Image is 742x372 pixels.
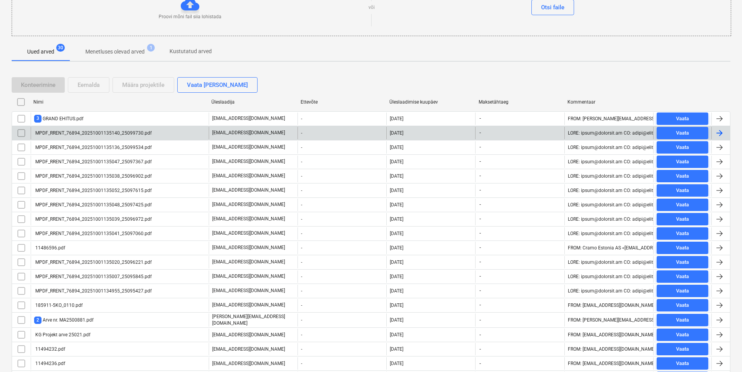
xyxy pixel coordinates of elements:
[390,245,403,251] div: [DATE]
[212,360,285,367] p: [EMAIL_ADDRESS][DOMAIN_NAME]
[390,332,403,337] div: [DATE]
[297,256,386,268] div: -
[34,245,65,251] div: 11486596.pdf
[34,216,152,222] div: MPDF_RRENT_76894_20251001135039_25096972.pdf
[34,288,152,294] div: MPDF_RRENT_76894_20251001134955_25095427.pdf
[297,199,386,211] div: -
[676,301,689,310] div: Vaata
[390,361,403,366] div: [DATE]
[676,345,689,354] div: Vaata
[34,332,90,337] div: KG Projekt arve 25021.pdf
[657,112,708,125] button: Vaata
[676,258,689,267] div: Vaata
[212,201,285,208] p: [EMAIL_ADDRESS][DOMAIN_NAME]
[212,244,285,251] p: [EMAIL_ADDRESS][DOMAIN_NAME]
[390,145,403,150] div: [DATE]
[390,346,403,352] div: [DATE]
[657,270,708,283] button: Vaata
[676,129,689,138] div: Vaata
[657,242,708,254] button: Vaata
[212,187,285,194] p: [EMAIL_ADDRESS][DOMAIN_NAME]
[390,216,403,222] div: [DATE]
[390,274,403,279] div: [DATE]
[212,273,285,280] p: [EMAIL_ADDRESS][DOMAIN_NAME]
[212,115,285,122] p: [EMAIL_ADDRESS][DOMAIN_NAME]
[297,127,386,139] div: -
[34,317,42,324] span: 2
[212,158,285,165] p: [EMAIL_ADDRESS][DOMAIN_NAME]
[170,47,212,55] p: Kustutatud arved
[33,99,205,105] div: Nimi
[676,186,689,195] div: Vaata
[34,317,93,324] div: Arve nr. MA2500881.pdf
[297,313,386,327] div: -
[297,270,386,283] div: -
[390,116,403,121] div: [DATE]
[212,332,285,338] p: [EMAIL_ADDRESS][DOMAIN_NAME]
[703,335,742,372] div: Chat Widget
[212,144,285,151] p: [EMAIL_ADDRESS][DOMAIN_NAME]
[657,127,708,139] button: Vaata
[390,159,403,164] div: [DATE]
[389,99,472,105] div: Üleslaadimise kuupäev
[34,188,152,193] div: MPDF_RRENT_76894_20251001135052_25097615.pdf
[297,227,386,240] div: -
[212,313,294,327] p: [PERSON_NAME][EMAIL_ADDRESS][DOMAIN_NAME]
[297,112,386,125] div: -
[147,44,155,52] span: 1
[27,48,54,56] p: Uued arved
[676,287,689,296] div: Vaata
[85,48,145,56] p: Menetluses olevad arved
[297,299,386,311] div: -
[34,260,152,265] div: MPDF_RRENT_76894_20251001135020_25096221.pdf
[177,77,258,93] button: Vaata [PERSON_NAME]
[34,130,152,136] div: MPDF_RRENT_76894_20251001135140_25099730.pdf
[34,173,152,179] div: MPDF_RRENT_76894_20251001135038_25096902.pdf
[297,343,386,355] div: -
[676,316,689,325] div: Vaata
[479,244,482,251] span: -
[657,256,708,268] button: Vaata
[301,99,384,105] div: Ettevõte
[479,99,562,105] div: Maksetähtaeg
[657,170,708,182] button: Vaata
[676,244,689,253] div: Vaata
[212,302,285,308] p: [EMAIL_ADDRESS][DOMAIN_NAME]
[212,173,285,179] p: [EMAIL_ADDRESS][DOMAIN_NAME]
[657,314,708,326] button: Vaata
[34,231,152,236] div: MPDF_RRENT_76894_20251001135041_25097060.pdf
[541,2,564,12] div: Otsi faile
[479,317,482,324] span: -
[657,184,708,197] button: Vaata
[479,115,482,122] span: -
[479,302,482,308] span: -
[657,299,708,311] button: Vaata
[297,357,386,370] div: -
[479,346,482,353] span: -
[657,141,708,154] button: Vaata
[479,130,482,136] span: -
[390,130,403,136] div: [DATE]
[34,145,152,150] div: MPDF_RRENT_76894_20251001135136_25099534.pdf
[34,115,42,122] span: 3
[34,274,152,279] div: MPDF_RRENT_76894_20251001135007_25095845.pdf
[479,201,482,208] span: -
[297,170,386,182] div: -
[159,14,221,20] p: Proovi mõni fail siia lohistada
[390,188,403,193] div: [DATE]
[390,202,403,208] div: [DATE]
[390,260,403,265] div: [DATE]
[676,215,689,224] div: Vaata
[297,242,386,254] div: -
[297,184,386,197] div: -
[657,329,708,341] button: Vaata
[676,172,689,181] div: Vaata
[657,213,708,225] button: Vaata
[479,273,482,280] span: -
[212,216,285,222] p: [EMAIL_ADDRESS][DOMAIN_NAME]
[479,216,482,222] span: -
[211,99,294,105] div: Üleslaadija
[297,141,386,154] div: -
[657,343,708,355] button: Vaata
[297,156,386,168] div: -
